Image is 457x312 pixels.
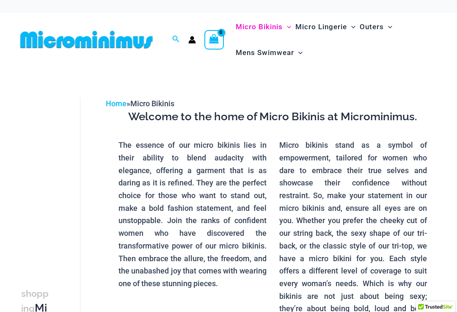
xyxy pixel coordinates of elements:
[21,91,97,260] iframe: TrustedSite Certified
[294,42,303,64] span: Menu Toggle
[234,14,293,40] a: Micro BikinisMenu ToggleMenu Toggle
[236,16,283,38] span: Micro Bikinis
[347,16,355,38] span: Menu Toggle
[384,16,392,38] span: Menu Toggle
[188,36,196,44] a: Account icon link
[236,42,294,64] span: Mens Swimwear
[204,30,224,50] a: View Shopping Cart, empty
[293,14,358,40] a: Micro LingerieMenu ToggleMenu Toggle
[172,34,180,45] a: Search icon link
[130,99,174,108] span: Micro Bikinis
[232,13,440,67] nav: Site Navigation
[283,16,291,38] span: Menu Toggle
[295,16,347,38] span: Micro Lingerie
[360,16,384,38] span: Outers
[17,30,156,49] img: MM SHOP LOGO FLAT
[234,40,305,66] a: Mens SwimwearMenu ToggleMenu Toggle
[106,99,127,108] a: Home
[118,139,267,290] p: The essence of our micro bikinis lies in their ability to blend audacity with elegance, offering ...
[112,110,433,124] h3: Welcome to the home of Micro Bikinis at Microminimus.
[106,99,174,108] span: »
[358,14,394,40] a: OutersMenu ToggleMenu Toggle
